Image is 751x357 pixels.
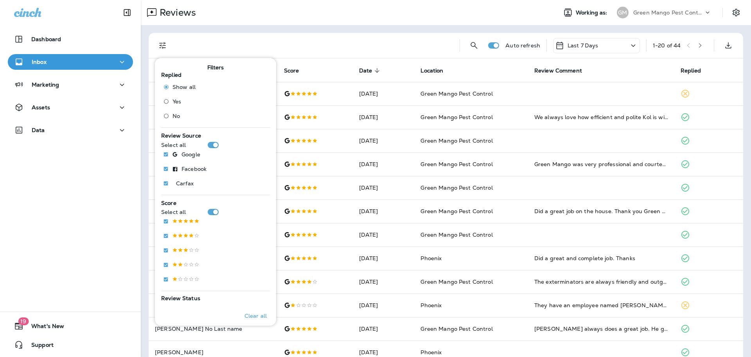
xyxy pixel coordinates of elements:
[155,326,271,332] p: [PERSON_NAME] No Last name
[161,295,200,302] span: Review Status
[32,59,47,65] p: Inbox
[241,306,270,326] button: Clear all
[720,38,736,53] button: Export as CSV
[420,231,492,238] span: Green Mango Pest Control
[420,302,442,309] span: Phoenix
[155,349,271,355] p: [PERSON_NAME]
[161,71,181,78] span: Replied
[181,166,207,172] p: Facebook
[420,90,492,97] span: Green Mango Pest Control
[534,67,592,74] span: Review Comment
[172,84,196,90] span: Show all
[32,127,45,133] p: Data
[8,337,133,353] button: Support
[420,278,492,285] span: Green Mango Pest Control
[155,53,276,326] div: Filters
[420,67,453,74] span: Location
[505,42,540,49] p: Auto refresh
[353,223,415,246] td: [DATE]
[420,255,442,262] span: Phoenix
[353,129,415,152] td: [DATE]
[181,151,200,158] p: Google
[420,114,492,121] span: Green Mango Pest Control
[353,82,415,105] td: [DATE]
[420,325,492,332] span: Green Mango Pest Control
[31,36,61,42] p: Dashboard
[534,301,668,309] div: They have an employee named Kol who is extremely rude and unprofessional
[8,318,133,334] button: 19What's New
[353,199,415,223] td: [DATE]
[156,7,196,18] p: Reviews
[633,9,704,16] p: Green Mango Pest Control
[420,161,492,168] span: Green Mango Pest Control
[420,349,442,356] span: Phoenix
[420,67,443,74] span: Location
[420,137,492,144] span: Green Mango Pest Control
[8,31,133,47] button: Dashboard
[284,67,299,74] span: Score
[359,67,383,74] span: Date
[534,325,668,333] div: Nicholas always does a great job. He goes above & beyond to make sure the home is serviced to my ...
[653,42,681,49] div: 1 - 20 of 44
[8,122,133,138] button: Data
[284,67,309,74] span: Score
[681,67,711,74] span: Replied
[353,270,415,294] td: [DATE]
[116,5,138,20] button: Collapse Sidebar
[18,317,29,325] span: 19
[353,105,415,129] td: [DATE]
[420,208,492,215] span: Green Mango Pest Control
[32,104,50,111] p: Assets
[576,9,609,16] span: Working as:
[8,77,133,92] button: Marketing
[32,82,59,88] p: Marketing
[534,254,668,262] div: Did a great and complete job. Thanks
[176,180,194,187] p: Carfax
[534,113,668,121] div: We always love how efficient and polite Kol is with our home and pets.
[155,38,171,53] button: Filters
[353,152,415,176] td: [DATE]
[420,184,492,191] span: Green Mango Pest Control
[466,38,482,53] button: Search Reviews
[244,313,267,319] p: Clear all
[353,294,415,317] td: [DATE]
[353,317,415,341] td: [DATE]
[534,67,582,74] span: Review Comment
[617,7,629,18] div: GM
[23,342,54,351] span: Support
[8,54,133,70] button: Inbox
[8,100,133,115] button: Assets
[534,160,668,168] div: Green Mango was very professional and courteous as always!
[161,199,176,207] span: Score
[172,113,180,119] span: No
[161,132,201,139] span: Review Source
[534,278,668,286] div: The exterminators are always friendly and outgoing
[534,207,668,215] div: Did a great job on the house. Thank you Green Mango!
[161,209,186,215] p: Select all
[353,176,415,199] td: [DATE]
[353,246,415,270] td: [DATE]
[172,98,181,105] span: Yes
[161,142,186,148] p: Select all
[568,42,598,49] p: Last 7 Days
[207,64,224,71] span: Filters
[681,67,701,74] span: Replied
[23,323,64,332] span: What's New
[729,5,743,20] button: Settings
[359,67,372,74] span: Date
